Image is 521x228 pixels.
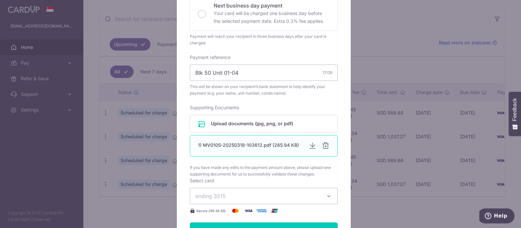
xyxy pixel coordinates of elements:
img: Visa [242,207,255,215]
div: 1) MV0105-20250318-103612.pdf (285.94 KB) [198,142,303,148]
span: This will be shown on your recipient’s bank statement to help identify your payment (e.g. your na... [190,84,338,97]
img: American Express [255,207,268,215]
p: Next business day payment [214,2,330,9]
iframe: Opens a widget where you can find more information [479,208,514,225]
div: Upload documents (jpg, png, or pdf) [190,115,338,132]
span: If you have made any edits to the payment amount above, please upload new supporting documents fo... [190,164,338,177]
label: Payment reference [190,54,231,61]
p: Your card will be charged one business day before the selected payment date. Extra 0.3% fee applies. [214,9,330,25]
img: Mastercard [229,207,242,215]
span: Feedback [512,98,518,121]
span: ending 3515 [195,193,226,199]
label: Supporting Documents [190,104,239,111]
div: 17/35 [323,69,332,76]
img: UnionPay [268,207,281,215]
span: Secure 256-bit SSL [196,208,226,213]
div: Payment will reach your recipient in three business days after your card is charged. [190,33,338,46]
button: Feedback - Show survey [509,92,521,136]
button: ending 3515 [190,188,338,204]
label: Select card [190,177,214,184]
